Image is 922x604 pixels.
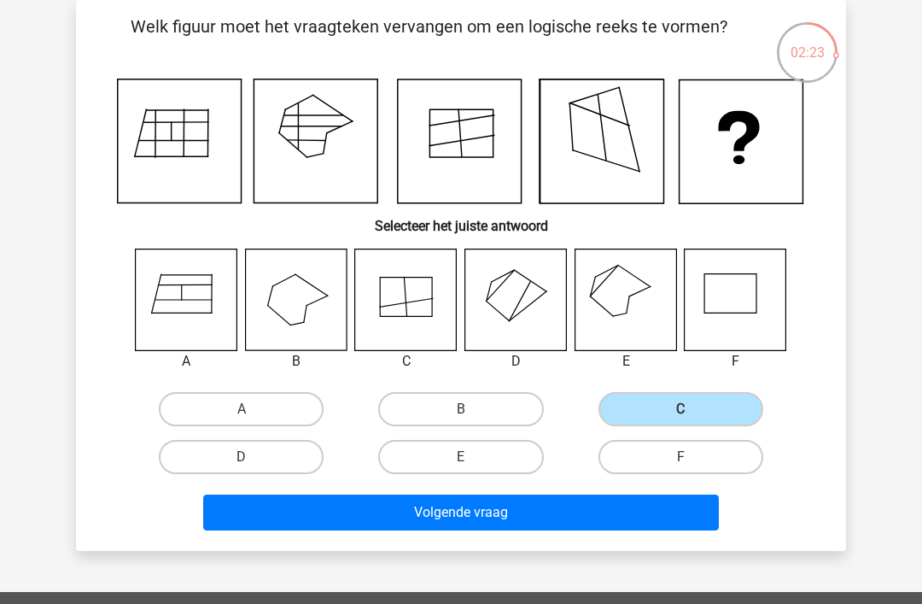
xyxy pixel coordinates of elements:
[232,351,361,372] div: B
[159,440,324,474] label: D
[103,14,755,65] p: Welk figuur moet het vraagteken vervangen om een logische reeks te vormen?
[203,495,720,531] button: Volgende vraag
[341,351,470,372] div: C
[103,204,819,234] h6: Selecteer het juiste antwoord
[775,21,839,63] div: 02:23
[562,351,691,372] div: E
[159,392,324,426] label: A
[452,351,581,372] div: D
[378,392,543,426] label: B
[598,440,763,474] label: F
[671,351,800,372] div: F
[122,351,251,372] div: A
[378,440,543,474] label: E
[598,392,763,426] label: C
